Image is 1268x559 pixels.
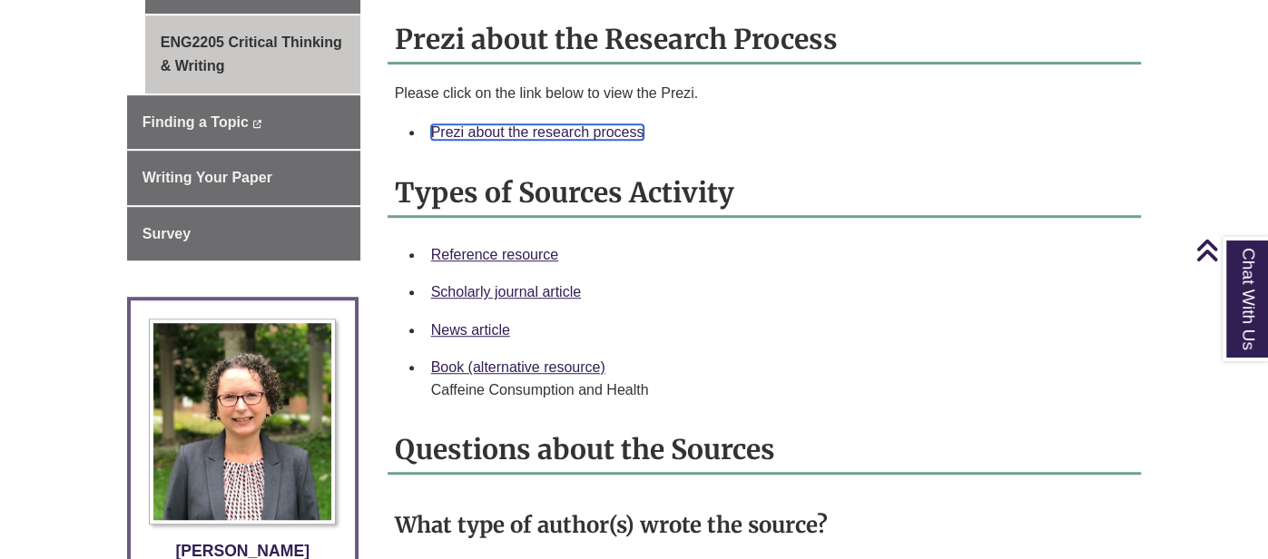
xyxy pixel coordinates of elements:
[431,247,559,262] a: Reference resource
[431,322,510,338] a: News article
[431,379,1127,401] div: Caffeine Consumption and Health
[127,151,360,205] a: Writing Your Paper
[127,207,360,261] a: Survey
[145,15,360,93] a: ENG2205 Critical Thinking & Writing
[149,319,336,524] img: Profile Photo
[143,114,249,130] span: Finding a Topic
[431,359,605,375] a: Book (alternative resource)
[395,83,1135,104] p: Please click on the link below to view the Prezi.
[1195,238,1263,262] a: Back to Top
[252,120,262,128] i: This link opens in a new window
[127,95,360,150] a: Finding a Topic
[143,170,272,185] span: Writing Your Paper
[388,170,1142,218] h2: Types of Sources Activity
[388,427,1142,475] h2: Questions about the Sources
[388,16,1142,64] h2: Prezi about the Research Process
[143,226,191,241] span: Survey
[431,284,581,299] a: Scholarly journal article
[431,124,644,140] a: Prezi about the research process
[395,511,828,539] strong: What type of author(s) wrote the source?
